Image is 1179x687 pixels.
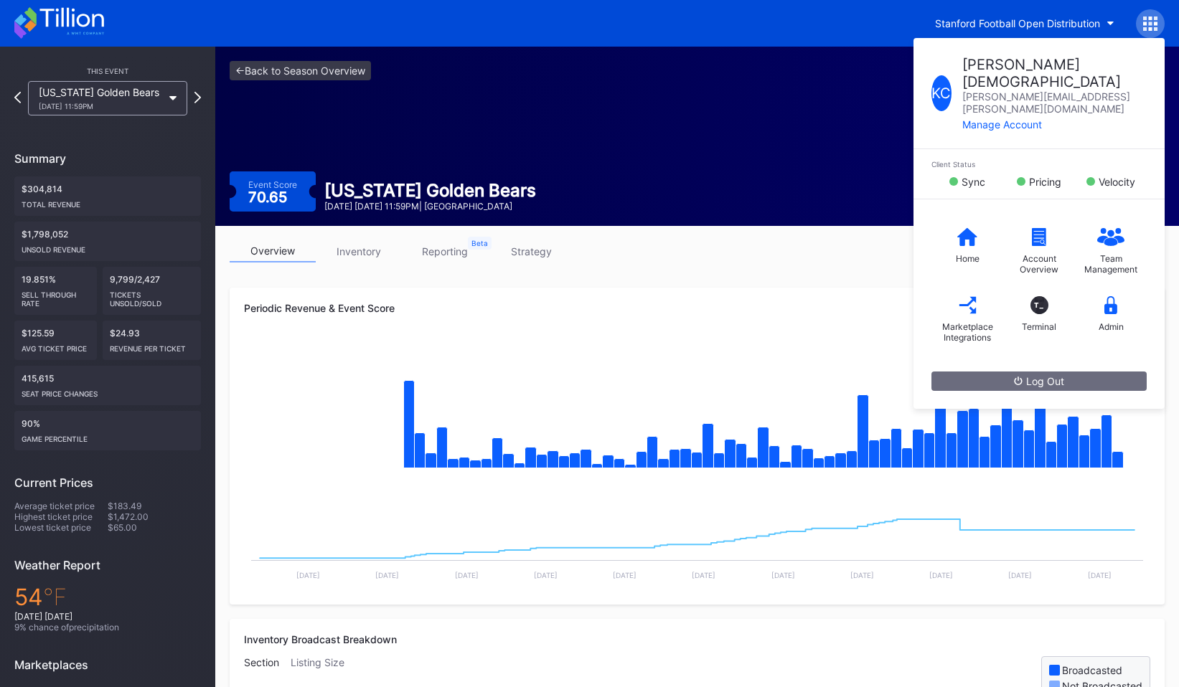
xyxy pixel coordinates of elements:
div: $1,472.00 [108,511,201,522]
svg: Chart title [244,339,1150,483]
text: [DATE] [929,571,953,579]
div: $24.93 [103,321,202,360]
text: [DATE] [1088,571,1112,579]
div: [DATE] 11:59PM [39,102,162,110]
div: 19.851% [14,267,97,315]
text: [DATE] [296,571,320,579]
text: [DATE] [375,571,399,579]
div: Pricing [1029,176,1061,188]
div: Sync [962,176,985,188]
div: [US_STATE] Golden Bears [39,86,162,110]
a: reporting [402,240,488,262]
div: Game percentile [22,429,194,443]
div: Periodic Revenue & Event Score [244,302,1150,314]
div: Velocity [1099,176,1135,188]
div: K C [931,75,952,111]
div: Average ticket price [14,501,108,511]
a: strategy [488,240,574,262]
a: <-Back to Season Overview [230,61,371,80]
div: 9,799/2,427 [103,267,202,315]
div: Team Management [1082,253,1140,275]
button: Stanford Football Open Distribution [924,10,1125,37]
div: Marketplace Integrations [939,321,996,343]
div: [PERSON_NAME][EMAIL_ADDRESS][PERSON_NAME][DOMAIN_NAME] [962,90,1147,115]
div: Avg ticket price [22,338,90,353]
div: Home [956,253,980,264]
div: 70.65 [248,190,291,204]
div: $125.59 [14,321,97,360]
div: Summary [14,151,201,166]
div: Log Out [1014,375,1064,387]
button: Log Out [931,371,1147,391]
div: Inventory Broadcast Breakdown [244,633,1150,645]
div: Manage Account [962,118,1147,131]
text: [DATE] [455,571,479,579]
div: Highest ticket price [14,511,108,522]
div: $304,814 [14,176,201,216]
text: [DATE] [534,571,558,579]
div: Admin [1099,321,1124,332]
div: Revenue per ticket [110,338,194,353]
div: Lowest ticket price [14,522,108,533]
text: [DATE] [692,571,715,579]
div: [PERSON_NAME] [DEMOGRAPHIC_DATA] [962,56,1147,90]
div: $65.00 [108,522,201,533]
div: Total Revenue [22,194,194,209]
div: Unsold Revenue [22,240,194,254]
div: [DATE] [DATE] [14,611,201,622]
text: [DATE] [850,571,874,579]
div: Event Score [248,179,297,190]
text: [DATE] [613,571,637,579]
text: [DATE] [771,571,795,579]
div: seat price changes [22,384,194,398]
div: $183.49 [108,501,201,511]
a: overview [230,240,316,262]
div: $1,798,052 [14,222,201,261]
div: 415,615 [14,366,201,405]
div: Weather Report [14,558,201,572]
div: Broadcasted [1062,664,1122,676]
div: 90% [14,411,201,450]
div: T_ [1030,296,1048,314]
span: ℉ [43,583,67,611]
div: 54 [14,583,201,611]
div: This Event [14,67,201,75]
a: inventory [316,240,402,262]
div: Tickets Unsold/Sold [110,285,194,308]
div: Terminal [1022,321,1056,332]
text: [DATE] [1008,571,1032,579]
div: [DATE] [DATE] 11:59PM | [GEOGRAPHIC_DATA] [324,201,536,212]
div: Sell Through Rate [22,285,90,308]
div: Current Prices [14,475,201,490]
div: [US_STATE] Golden Bears [324,180,536,201]
div: Stanford Football Open Distribution [935,17,1100,29]
div: Marketplaces [14,658,201,672]
div: Client Status [931,160,1147,169]
div: Account Overview [1010,253,1068,275]
div: 9 % chance of precipitation [14,622,201,632]
svg: Chart title [244,483,1150,590]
